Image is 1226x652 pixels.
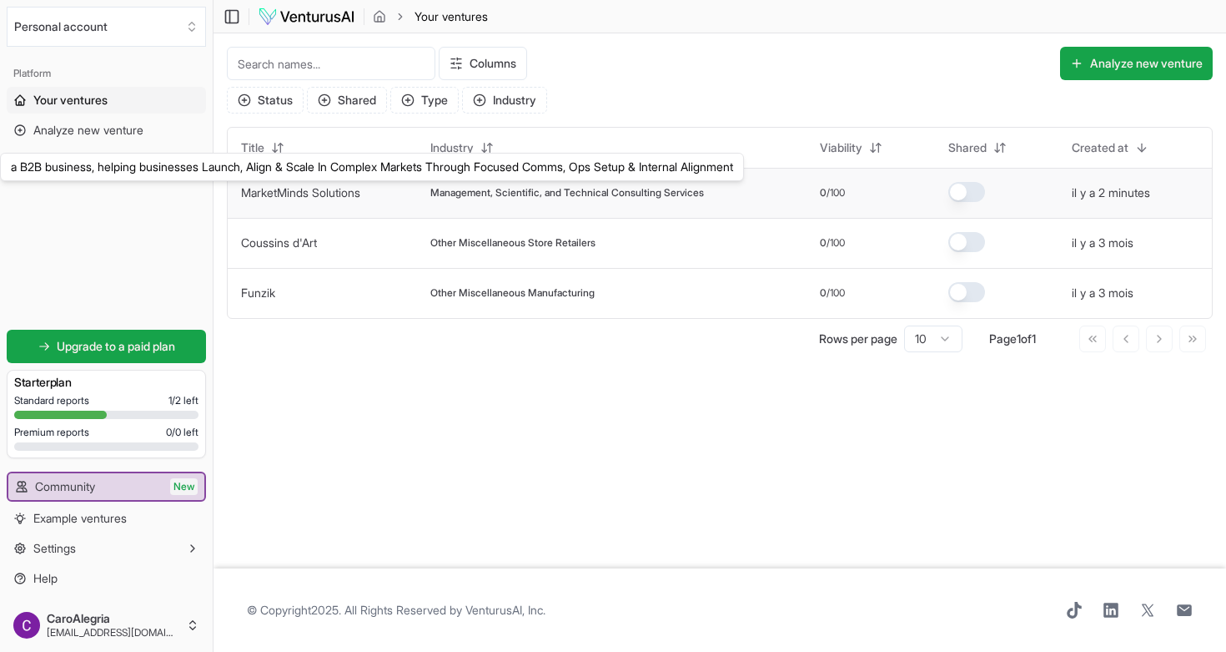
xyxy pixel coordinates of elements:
button: Status [227,87,304,114]
button: il y a 3 mois [1072,285,1133,301]
span: 0 [820,286,827,300]
button: Title [231,134,294,161]
input: Search names... [227,47,435,80]
span: Help [33,570,58,587]
div: Platform [7,60,206,87]
p: Rows per page [819,331,897,347]
p: a B2B business, helping businesses Launch, Align & Scale In Complex Markets Through Focused Comms... [11,159,733,175]
span: /100 [827,286,845,300]
span: Settings [33,540,76,557]
span: Upgrade to a paid plan [57,338,175,355]
span: /100 [827,236,845,250]
span: 0 [820,236,827,250]
button: Select an organization [7,7,206,47]
button: MarketMinds Solutions [241,184,360,201]
span: Shared [948,139,987,156]
span: Management, Scientific, and Technical Consulting Services [430,186,704,200]
span: Title [241,139,264,156]
button: Viability [810,134,892,161]
span: of [1021,331,1032,346]
a: Example ventures [7,505,206,532]
button: Industry [420,134,504,161]
img: ACg8ocLBvDJx86b2Mm_qd2I7rqDjYT8MxQt8gPY6xcjcxb4vvMe_Bw=s96-c [13,612,40,639]
span: Industry [430,139,474,156]
button: Settings [7,535,206,562]
button: il y a 2 minutes [1072,184,1150,201]
a: VenturusAI, Inc [465,603,543,617]
button: Industry [462,87,547,114]
span: Created at [1072,139,1128,156]
span: Your ventures [415,8,488,25]
button: Shared [938,134,1017,161]
button: Funzik [241,285,275,301]
a: CommunityNew [8,473,204,500]
nav: breadcrumb [373,8,488,25]
button: Coussins d'Art [241,235,317,251]
span: [EMAIL_ADDRESS][DOMAIN_NAME] [47,626,179,639]
span: /100 [827,186,845,200]
span: Standard reports [14,394,89,407]
span: 1 [1032,331,1036,346]
button: Columns [439,47,527,80]
button: il y a 3 mois [1072,235,1133,251]
span: Community [35,478,95,495]
button: Type [390,87,459,114]
span: Viability [820,139,862,156]
a: Help [7,565,206,592]
span: Other Miscellaneous Manufacturing [430,286,595,300]
img: logo [258,7,355,27]
button: CaroAlegria[EMAIL_ADDRESS][DOMAIN_NAME] [7,605,206,645]
a: Your ventures [7,87,206,114]
button: Shared [307,87,387,114]
span: Other Miscellaneous Store Retailers [430,236,595,250]
span: 0 [820,186,827,200]
span: CaroAlegria [47,611,179,626]
span: 0 / 0 left [166,426,198,439]
span: 1 [1017,331,1021,346]
a: Funzik [241,286,275,300]
span: New [170,478,198,495]
span: Premium reports [14,426,89,439]
span: Analyze new venture [33,122,143,139]
span: Page [989,331,1017,346]
a: Analyze new venture [7,117,206,144]
span: Example ventures [33,510,127,527]
button: Created at [1062,134,1158,161]
a: MarketMinds Solutions [241,185,360,200]
h3: Starter plan [14,374,198,391]
span: Your ventures [33,92,108,109]
a: Coussins d'Art [241,235,317,250]
a: Upgrade to a paid plan [7,330,206,363]
button: Analyze new venture [1060,47,1213,80]
span: 1 / 2 left [168,394,198,407]
span: © Copyright 2025 . All Rights Reserved by . [247,602,545,619]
